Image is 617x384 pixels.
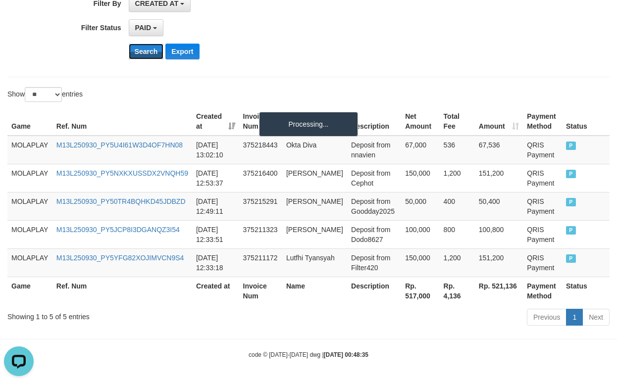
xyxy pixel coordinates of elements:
th: Net Amount [401,107,439,136]
span: PAID [566,142,576,150]
div: Processing... [259,112,358,137]
td: QRIS Payment [523,164,562,192]
th: Name [282,107,347,136]
td: 536 [440,136,475,164]
td: [DATE] 12:53:37 [192,164,239,192]
a: M13L250930_PY5JCP8I3DGANQZ3I54 [56,226,180,234]
th: Status [562,107,610,136]
th: Description [347,277,401,305]
button: Open LiveChat chat widget [4,4,34,34]
td: MOLAPLAY [7,248,52,277]
span: PAID [566,254,576,263]
td: Lutfhi Tyansyah [282,248,347,277]
td: Deposit from Dodo8627 [347,220,401,248]
strong: [DATE] 00:48:35 [324,351,368,358]
td: 1,200 [440,248,475,277]
a: M13L250930_PY50TR4BQHKD45JDBZD [56,197,186,205]
th: Created at: activate to sort column ascending [192,107,239,136]
th: Amount: activate to sort column ascending [475,107,523,136]
button: Export [165,44,199,59]
td: 151,200 [475,164,523,192]
td: 67,536 [475,136,523,164]
th: Payment Method [523,277,562,305]
td: MOLAPLAY [7,164,52,192]
button: Search [129,44,164,59]
td: 800 [440,220,475,248]
td: 375211172 [239,248,282,277]
button: PAID [129,19,163,36]
td: 151,200 [475,248,523,277]
th: Game [7,107,52,136]
th: Invoice Num [239,277,282,305]
td: QRIS Payment [523,248,562,277]
td: QRIS Payment [523,192,562,220]
td: 400 [440,192,475,220]
th: Total Fee [440,107,475,136]
th: Ref. Num [52,277,192,305]
td: 150,000 [401,164,439,192]
td: MOLAPLAY [7,192,52,220]
a: Next [582,309,610,326]
td: 375215291 [239,192,282,220]
th: Payment Method [523,107,562,136]
th: Ref. Num [52,107,192,136]
span: PAID [566,226,576,235]
td: [DATE] 12:33:51 [192,220,239,248]
td: 67,000 [401,136,439,164]
th: Name [282,277,347,305]
th: Status [562,277,610,305]
th: Invoice Num [239,107,282,136]
td: QRIS Payment [523,136,562,164]
td: [PERSON_NAME] [282,192,347,220]
td: [DATE] 12:49:11 [192,192,239,220]
th: Created at [192,277,239,305]
div: Showing 1 to 5 of 5 entries [7,308,250,322]
small: code © [DATE]-[DATE] dwg | [249,351,368,358]
a: 1 [566,309,583,326]
td: Deposit from Goodday2025 [347,192,401,220]
td: Deposit from Cephot [347,164,401,192]
th: Game [7,277,52,305]
th: Rp. 517,000 [401,277,439,305]
td: 1,200 [440,164,475,192]
td: QRIS Payment [523,220,562,248]
span: PAID [566,170,576,178]
td: MOLAPLAY [7,220,52,248]
td: MOLAPLAY [7,136,52,164]
span: PAID [135,24,151,32]
th: Rp. 521,136 [475,277,523,305]
td: 50,400 [475,192,523,220]
span: PAID [566,198,576,206]
td: [DATE] 12:33:18 [192,248,239,277]
td: [DATE] 13:02:10 [192,136,239,164]
label: Show entries [7,87,83,102]
a: M13L250930_PY5U4I61W3D4OF7HN08 [56,141,183,149]
td: 375218443 [239,136,282,164]
td: 100,000 [401,220,439,248]
td: [PERSON_NAME] [282,164,347,192]
td: 100,800 [475,220,523,248]
td: Deposit from Filter420 [347,248,401,277]
a: M13L250930_PY5NXKXUSSDX2VNQH59 [56,169,188,177]
td: Deposit from nnavien [347,136,401,164]
th: Rp. 4,136 [440,277,475,305]
a: Previous [527,309,566,326]
td: 50,000 [401,192,439,220]
td: Okta Diva [282,136,347,164]
a: M13L250930_PY5YFG82XOJIMVCN9S4 [56,254,184,262]
td: [PERSON_NAME] [282,220,347,248]
td: 150,000 [401,248,439,277]
td: 375211323 [239,220,282,248]
th: Description [347,107,401,136]
select: Showentries [25,87,62,102]
td: 375216400 [239,164,282,192]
